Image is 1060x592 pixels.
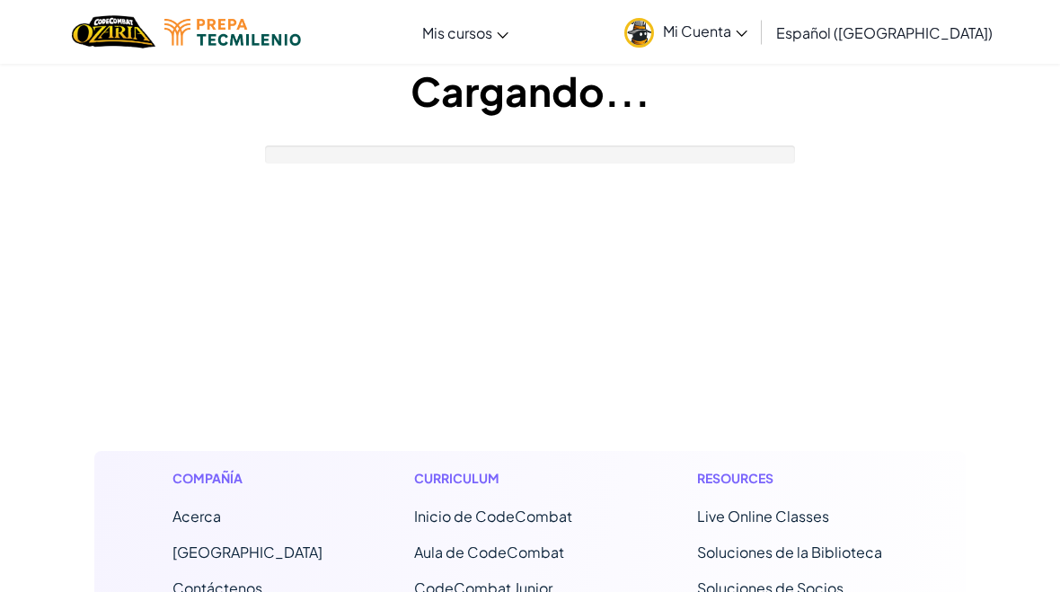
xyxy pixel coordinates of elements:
[697,469,888,488] h1: Resources
[172,543,322,561] a: [GEOGRAPHIC_DATA]
[414,543,564,561] a: Aula de CodeCombat
[767,8,1002,57] a: Español ([GEOGRAPHIC_DATA])
[697,543,882,561] a: Soluciones de la Biblioteca
[663,22,747,40] span: Mi Cuenta
[615,4,756,60] a: Mi Cuenta
[697,507,829,526] a: Live Online Classes
[422,23,492,42] span: Mis cursos
[776,23,993,42] span: Español ([GEOGRAPHIC_DATA])
[164,19,301,46] img: Tecmilenio logo
[414,507,572,526] span: Inicio de CodeCombat
[172,469,322,488] h1: Compañía
[624,18,654,48] img: avatar
[414,469,605,488] h1: Curriculum
[72,13,155,50] a: Ozaria by CodeCombat logo
[172,507,221,526] a: Acerca
[72,13,155,50] img: Home
[413,8,517,57] a: Mis cursos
